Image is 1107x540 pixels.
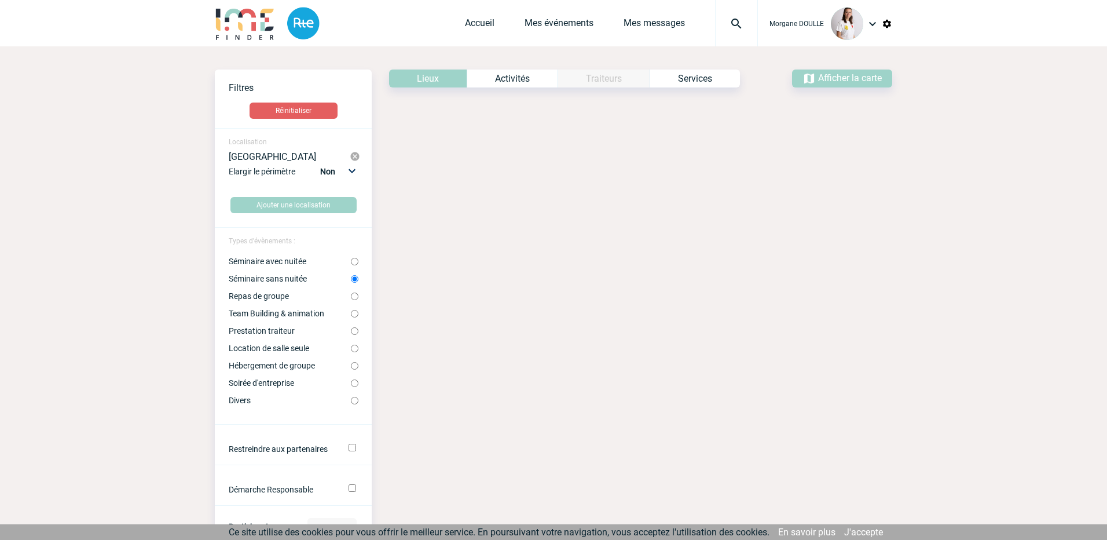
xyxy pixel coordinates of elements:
a: Réinitialiser [215,103,372,119]
label: Prestation traiteur [229,326,351,335]
input: Ne filtrer que sur les établissements ayant un partenariat avec IME [349,444,356,451]
label: Séminaire sans nuitée [229,274,351,283]
div: Activités [467,70,558,87]
div: Elargir le périmètre [229,164,360,188]
div: Services [650,70,740,87]
span: Ce site utilise des cookies pour vous offrir le meilleur service. En poursuivant votre navigation... [229,527,769,538]
a: Mes événements [525,17,593,34]
label: Location de salle seule [229,344,351,353]
label: Divers [229,396,351,405]
span: Localisation [229,138,267,146]
a: Mes messages [624,17,685,34]
span: Morgane DOULLE [769,20,824,28]
img: cancel-24-px-g.png [350,151,360,162]
label: Participants [229,522,273,531]
a: Accueil [465,17,494,34]
label: Ne filtrer que sur les établissements ayant un partenariat avec IME [229,444,332,454]
div: Lieux [389,70,467,87]
label: Team Building & animation [229,309,351,318]
p: Filtres [229,82,372,93]
label: Hébergement de groupe [229,361,351,370]
label: Soirée d'entreprise [229,378,351,388]
button: Réinitialiser [250,103,338,119]
input: Démarche Responsable [349,484,356,492]
div: [GEOGRAPHIC_DATA] [229,151,350,162]
span: Afficher la carte [818,72,882,83]
a: J'accepte [844,527,883,538]
button: Ajouter une localisation [230,197,357,213]
img: IME-Finder [215,7,275,40]
label: Repas de groupe [229,291,351,301]
span: Types d'évènements : [229,237,295,245]
img: 130205-0.jpg [831,8,863,40]
div: Catégorie non disponible pour le type d’Événement sélectionné [558,70,650,87]
label: Démarche Responsable [229,485,332,494]
label: Séminaire avec nuitée [229,257,351,266]
a: En savoir plus [778,527,835,538]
